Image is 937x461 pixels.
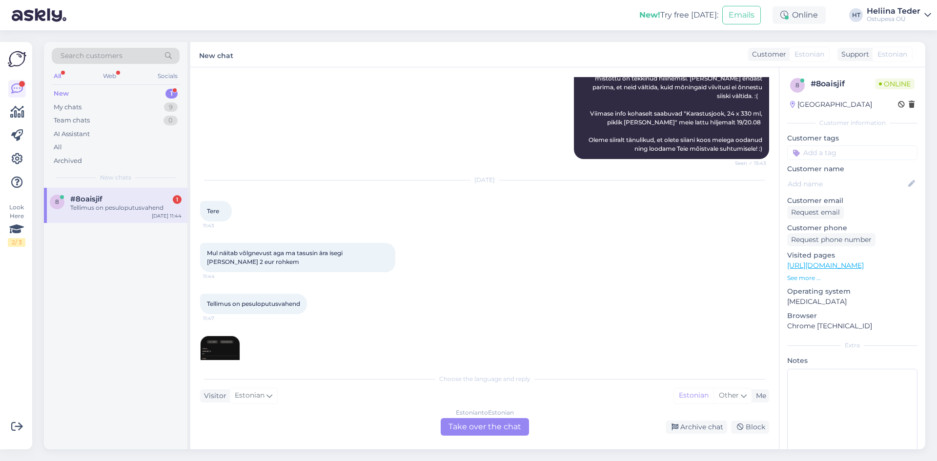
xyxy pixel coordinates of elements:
div: Estonian to Estonian [456,408,514,417]
span: 11:47 [203,315,240,322]
p: [MEDICAL_DATA] [787,297,917,307]
p: Browser [787,311,917,321]
div: 9 [164,102,178,112]
div: Socials [156,70,180,82]
span: 8 [55,198,59,205]
p: Chrome [TECHNICAL_ID] [787,321,917,331]
span: 11:44 [203,273,240,280]
span: Search customers [61,51,122,61]
input: Add a tag [787,145,917,160]
span: Other [719,391,739,400]
div: HT [849,8,863,22]
div: Request phone number [787,233,876,246]
div: Try free [DATE]: [639,9,718,21]
div: [DATE] 11:44 [152,212,182,220]
div: All [54,142,62,152]
div: 2 / 3 [8,238,25,247]
a: [URL][DOMAIN_NAME] [787,261,864,270]
span: Tellimus on pesuloputusvahend [207,300,300,307]
div: # 8oaisjif [811,78,875,90]
p: See more ... [787,274,917,282]
div: Customer [748,49,786,60]
span: Seen ✓ 15:43 [730,160,766,167]
a: Heliina TederOstupesa OÜ [867,7,931,23]
div: 1 [165,89,178,99]
input: Add name [788,179,906,189]
div: All [52,70,63,82]
div: Web [101,70,118,82]
span: 8 [795,81,799,89]
span: Tere [207,207,219,215]
div: My chats [54,102,81,112]
button: Emails [722,6,761,24]
div: Archive chat [666,421,727,434]
div: [GEOGRAPHIC_DATA] [790,100,872,110]
div: Block [731,421,769,434]
span: Estonian [877,49,907,60]
div: Ostupesa OÜ [867,15,920,23]
div: Customer information [787,119,917,127]
div: AI Assistant [54,129,90,139]
p: Customer phone [787,223,917,233]
p: Customer tags [787,133,917,143]
span: New chats [100,173,131,182]
span: Estonian [235,390,265,401]
div: Look Here [8,203,25,247]
span: #8oaisjif [70,195,102,203]
div: 0 [163,116,178,125]
b: New! [639,10,660,20]
p: Visited pages [787,250,917,261]
div: Me [752,391,766,401]
div: Take over the chat [441,418,529,436]
span: 11:43 [203,222,240,229]
p: Operating system [787,286,917,297]
div: Support [837,49,869,60]
img: Attachment [201,336,240,375]
label: New chat [199,48,233,61]
div: 1 [173,195,182,204]
div: Estonian [674,388,713,403]
div: Heliina Teder [867,7,920,15]
div: Tellimus on pesuloputusvahend [70,203,182,212]
div: Online [773,6,826,24]
div: Choose the language and reply [200,375,769,383]
span: Estonian [794,49,824,60]
div: Extra [787,341,917,350]
span: Mul näitab võlgnevust aga ma tasusin ära isegi [PERSON_NAME] 2 eur rohkem [207,249,344,265]
div: [DATE] [200,176,769,184]
p: Customer email [787,196,917,206]
p: Customer name [787,164,917,174]
div: Archived [54,156,82,166]
div: New [54,89,69,99]
div: Team chats [54,116,90,125]
img: Askly Logo [8,50,26,68]
p: Notes [787,356,917,366]
span: Online [875,79,915,89]
div: Visitor [200,391,226,401]
div: Request email [787,206,844,219]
